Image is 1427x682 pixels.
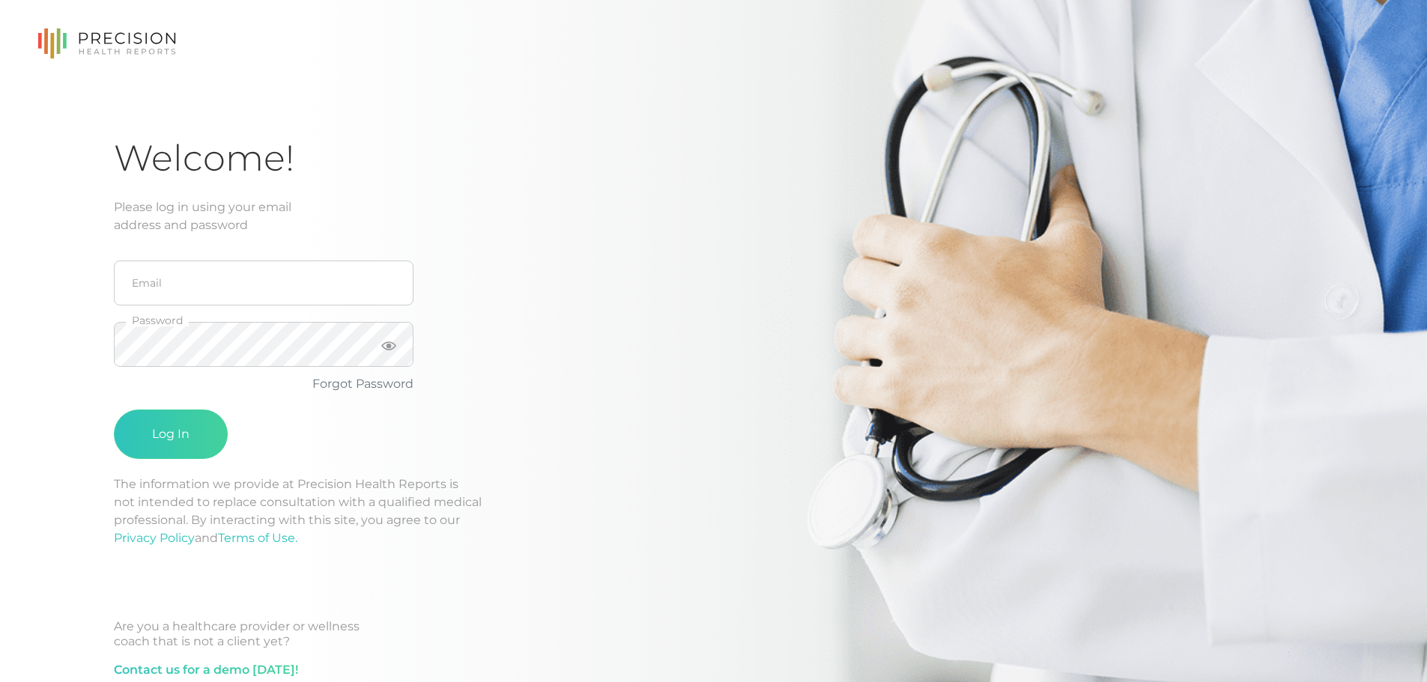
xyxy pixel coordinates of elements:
h1: Welcome! [114,136,1313,180]
a: Forgot Password [312,377,413,391]
input: Email [114,261,413,305]
a: Contact us for a demo [DATE]! [114,661,298,679]
a: Privacy Policy [114,531,195,545]
p: The information we provide at Precision Health Reports is not intended to replace consultation wi... [114,475,1313,547]
div: Please log in using your email address and password [114,198,1313,234]
a: Terms of Use. [218,531,297,545]
div: Are you a healthcare provider or wellness coach that is not a client yet? [114,619,1313,649]
button: Log In [114,409,228,459]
